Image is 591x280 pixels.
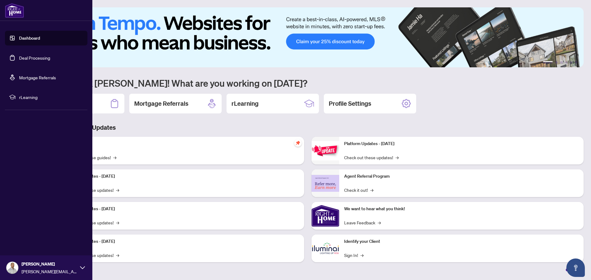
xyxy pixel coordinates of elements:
p: Platform Updates - [DATE] [65,173,299,180]
span: → [116,219,119,226]
span: rLearning [19,94,83,101]
img: Identify your Client [312,235,339,262]
h2: Mortgage Referrals [134,99,188,108]
span: → [378,219,381,226]
span: → [370,187,373,193]
img: Platform Updates - June 23, 2025 [312,141,339,160]
a: Deal Processing [19,55,50,61]
span: → [360,252,364,258]
p: Platform Updates - [DATE] [65,238,299,245]
a: Sign In!→ [344,252,364,258]
a: Dashboard [19,35,40,41]
span: [PERSON_NAME][EMAIL_ADDRESS][DOMAIN_NAME] [22,268,77,275]
p: Platform Updates - [DATE] [344,140,579,147]
img: Profile Icon [6,262,18,274]
img: Agent Referral Program [312,175,339,192]
h1: Welcome back [PERSON_NAME]! What are you working on [DATE]? [32,77,584,89]
span: → [116,252,119,258]
button: 3 [560,61,563,64]
span: pushpin [294,139,302,147]
a: Check out these updates!→ [344,154,399,161]
h2: rLearning [231,99,259,108]
button: 1 [543,61,553,64]
span: → [116,187,119,193]
span: → [396,154,399,161]
img: We want to hear what you think! [312,202,339,230]
p: Platform Updates - [DATE] [65,206,299,212]
p: We want to hear what you think! [344,206,579,212]
a: Check it out!→ [344,187,373,193]
h2: Profile Settings [329,99,371,108]
p: Identify your Client [344,238,579,245]
img: Slide 0 [32,7,584,67]
h3: Brokerage & Industry Updates [32,123,584,132]
button: 2 [555,61,558,64]
a: Leave Feedback→ [344,219,381,226]
button: 5 [570,61,573,64]
span: [PERSON_NAME] [22,261,77,267]
p: Self-Help [65,140,299,147]
img: logo [5,3,24,18]
button: Open asap [566,258,585,277]
button: 4 [565,61,568,64]
a: Mortgage Referrals [19,75,56,80]
button: 6 [575,61,577,64]
p: Agent Referral Program [344,173,579,180]
span: → [113,154,116,161]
